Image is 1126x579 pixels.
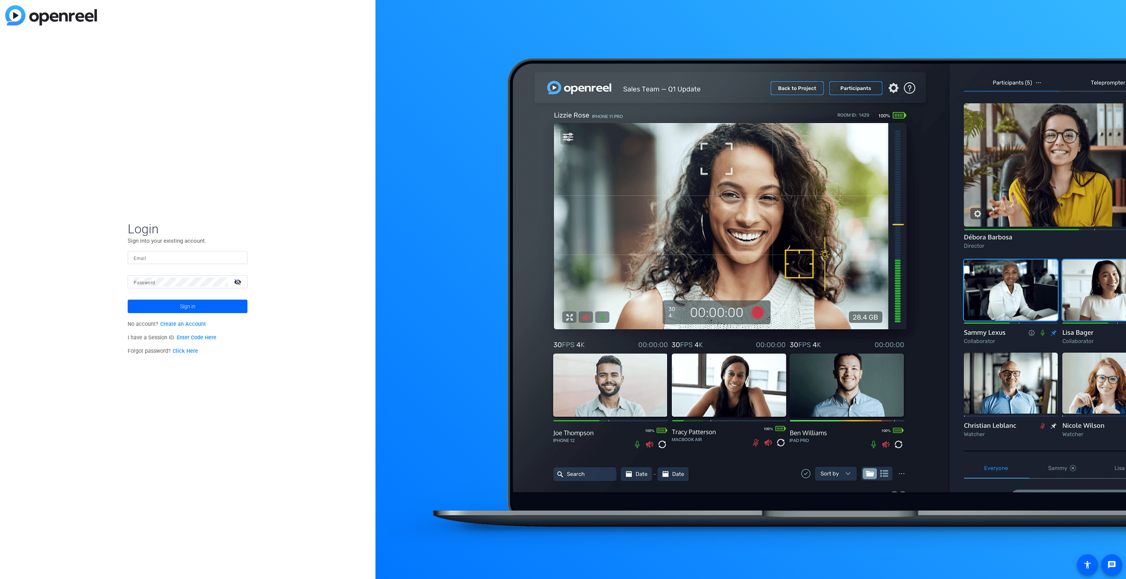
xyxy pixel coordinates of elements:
mat-icon: accessibility [1083,560,1092,569]
span: I have a Session ID. [128,334,216,341]
a: Enter Code Here [177,334,216,341]
mat-icon: visibility_off [229,276,247,287]
p: Sign into your existing account. [128,237,247,245]
mat-label: Password [134,280,155,285]
input: Enter Email Address [134,253,241,262]
a: Create an Account [160,321,206,327]
mat-icon: message [1107,560,1116,569]
img: blue-gradient.svg [5,5,97,25]
button: Sign in [128,300,247,313]
span: No account? [128,321,206,327]
span: Sign in [180,297,195,316]
a: Click Here [173,348,198,354]
span: Forgot password? [128,348,198,354]
span: Login [128,221,247,237]
mat-label: Email [134,256,146,261]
